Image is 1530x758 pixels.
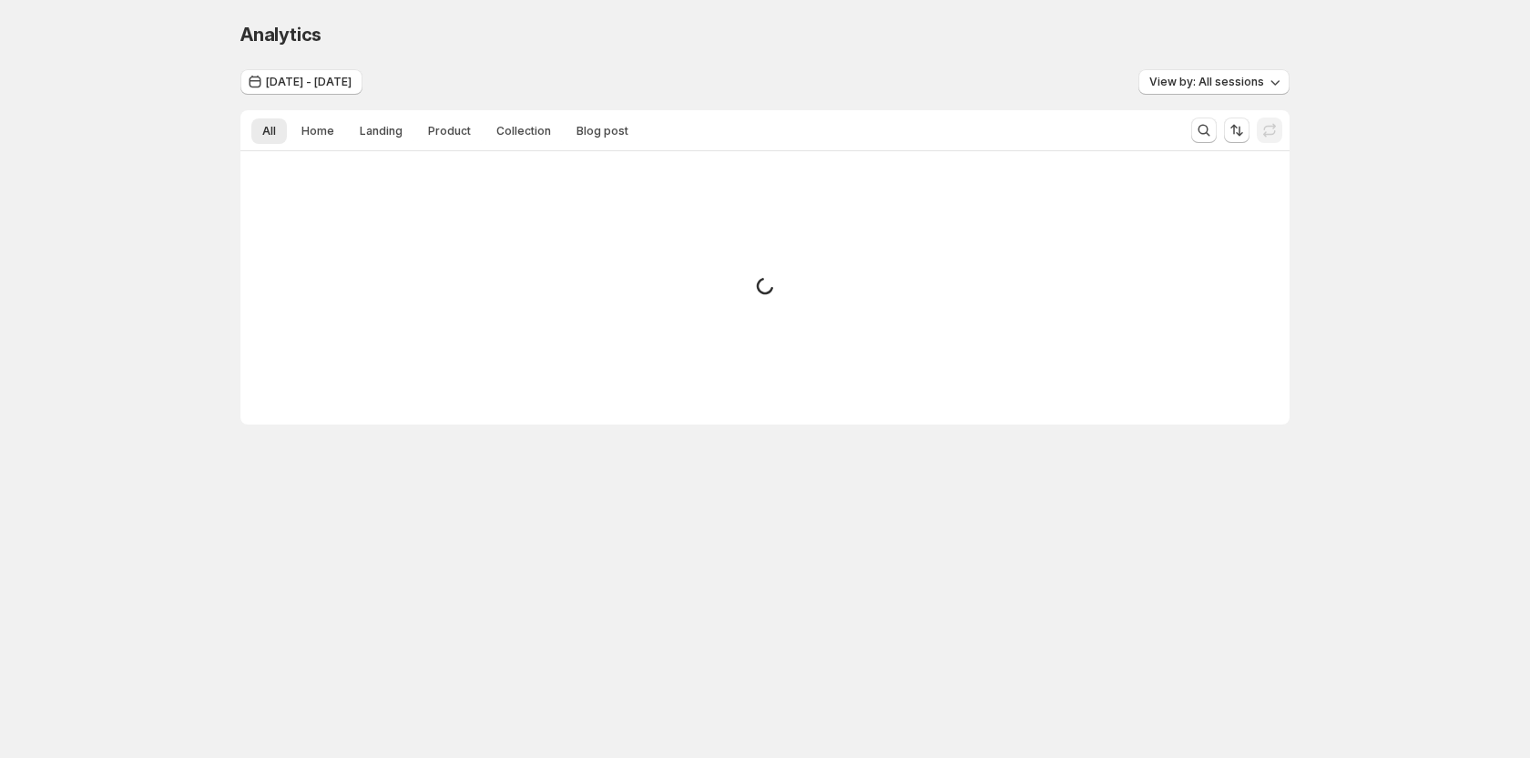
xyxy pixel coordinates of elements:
span: Product [428,124,471,138]
button: Sort the results [1224,118,1249,143]
span: Landing [360,124,403,138]
span: [DATE] - [DATE] [266,75,352,89]
span: Home [301,124,334,138]
span: All [262,124,276,138]
span: Blog post [576,124,628,138]
button: Search and filter results [1191,118,1217,143]
span: Collection [496,124,551,138]
span: Analytics [240,24,321,46]
span: View by: All sessions [1149,75,1264,89]
button: View by: All sessions [1138,69,1290,95]
button: [DATE] - [DATE] [240,69,362,95]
